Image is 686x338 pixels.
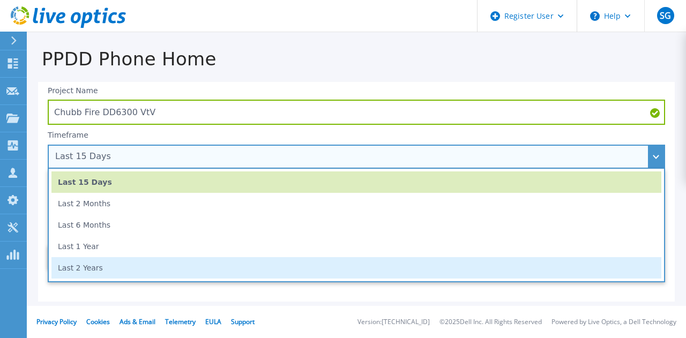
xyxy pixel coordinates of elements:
li: Version: [TECHNICAL_ID] [357,319,430,326]
li: Last 1 Year [51,236,661,257]
span: SG [660,11,671,20]
a: Ads & Email [120,317,155,326]
a: Telemetry [165,317,196,326]
li: Last 6 Months [51,214,661,236]
a: Support [231,317,255,326]
li: Last 2 Months [51,193,661,214]
input: Enter Project Name [48,100,665,125]
a: EULA [205,317,221,326]
li: Last 2 Years [51,257,661,279]
a: Privacy Policy [36,317,77,326]
div: Last 15 Days [55,152,646,161]
a: Cookies [86,317,110,326]
label: Project Name [48,87,98,94]
h1: PPDD Phone Home [27,49,686,70]
li: Last 15 Days [51,171,661,193]
label: Timeframe [48,131,88,139]
li: Powered by Live Optics, a Dell Technology [551,319,676,326]
li: © 2025 Dell Inc. All Rights Reserved [439,319,542,326]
